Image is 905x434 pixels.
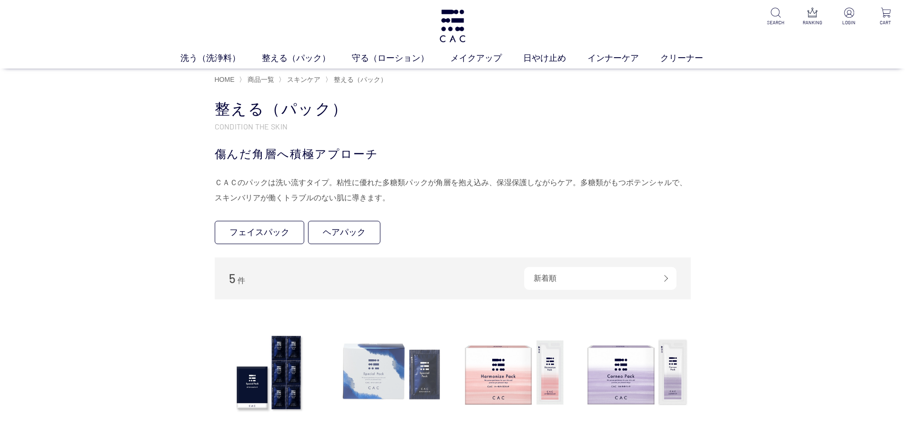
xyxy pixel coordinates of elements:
[239,75,277,84] li: 〉
[801,19,824,26] p: RANKING
[587,52,660,65] a: インナーケア
[246,76,274,83] a: 商品一覧
[215,318,323,427] img: ＣＡＣスペシャルパック お試しサイズ（６包）
[325,75,389,84] li: 〉
[308,221,380,244] a: ヘアパック
[801,8,824,26] a: RANKING
[874,19,897,26] p: CART
[215,76,235,83] a: HOME
[524,267,676,290] div: 新着順
[582,318,691,427] img: ＣＡＣ コルネオパック
[248,76,274,83] span: 商品一覧
[215,99,691,119] h1: 整える（パック）
[180,52,262,65] a: 洗う（洗浄料）
[285,76,320,83] a: スキンケア
[352,52,450,65] a: 守る（ローション）
[215,121,691,131] p: CONDITION THE SKIN
[287,76,320,83] span: スキンケア
[215,221,304,244] a: フェイスパック
[334,76,387,83] span: 整える（パック）
[262,52,352,65] a: 整える（パック）
[460,318,568,427] img: ＣＡＣ ハーモナイズパック
[337,318,446,427] img: ＣＡＣ スペシャルパック
[837,19,861,26] p: LOGIN
[438,10,467,42] img: logo
[238,276,245,285] span: 件
[450,52,523,65] a: メイクアップ
[874,8,897,26] a: CART
[229,271,236,286] span: 5
[215,175,691,206] div: ＣＡＣのパックは洗い流すタイプ。粘性に優れた多糖類パックが角層を抱え込み、保湿保護しながらケア。多糖類がもつポテンシャルで、スキンバリアが働くトラブルのない肌に導きます。
[215,146,691,163] div: 傷んだ角層へ積極アプローチ
[764,19,787,26] p: SEARCH
[837,8,861,26] a: LOGIN
[660,52,725,65] a: クリーナー
[523,52,587,65] a: 日やけ止め
[278,75,323,84] li: 〉
[764,8,787,26] a: SEARCH
[332,76,387,83] a: 整える（パック）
